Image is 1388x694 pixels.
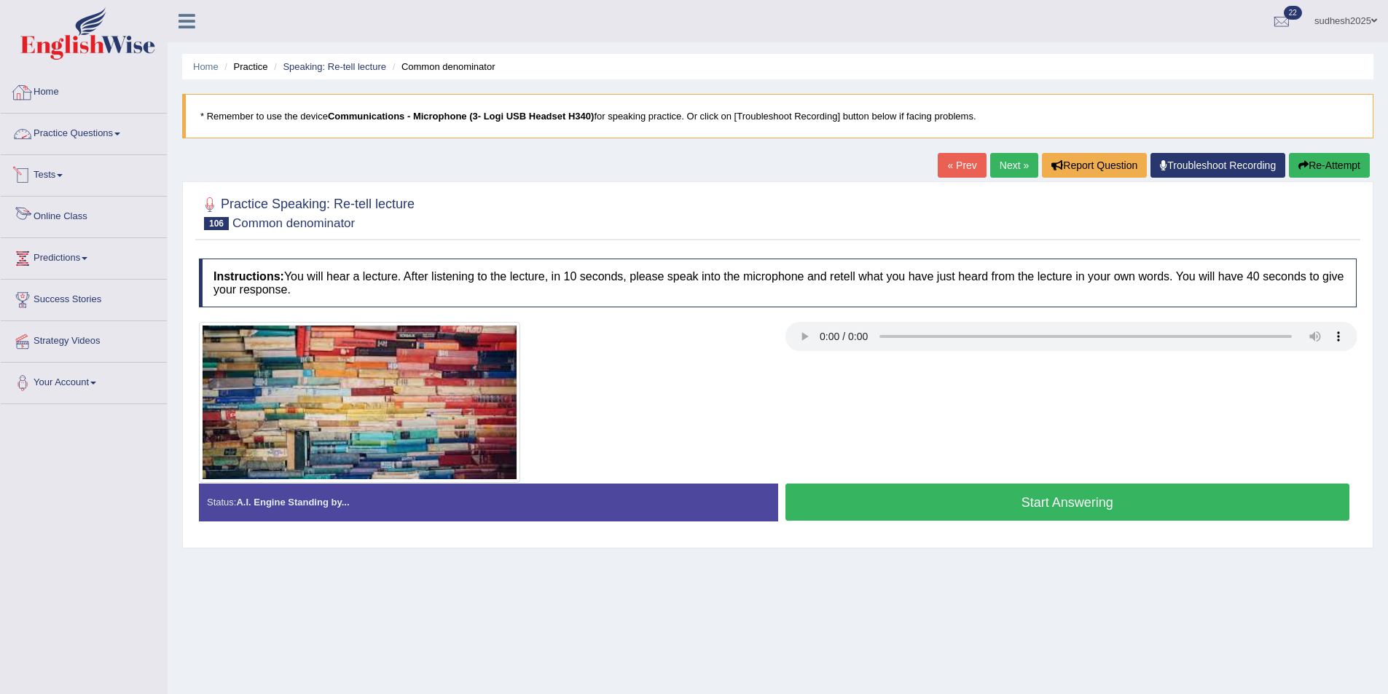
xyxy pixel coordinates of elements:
button: Report Question [1042,153,1147,178]
small: Common denominator [232,216,355,230]
span: 22 [1284,6,1302,20]
a: Home [193,61,219,72]
a: Tests [1,155,167,192]
a: Home [1,72,167,109]
a: Next » [990,153,1038,178]
li: Common denominator [389,60,495,74]
h2: Practice Speaking: Re-tell lecture [199,194,415,230]
a: Success Stories [1,280,167,316]
a: Predictions [1,238,167,275]
a: Your Account [1,363,167,399]
a: « Prev [938,153,986,178]
div: Status: [199,484,778,521]
a: Practice Questions [1,114,167,150]
button: Re-Attempt [1289,153,1370,178]
a: Speaking: Re-tell lecture [283,61,386,72]
span: 106 [204,217,229,230]
a: Online Class [1,197,167,233]
button: Start Answering [785,484,1350,521]
b: Communications - Microphone (3- Logi USB Headset H340) [328,111,595,122]
h4: You will hear a lecture. After listening to the lecture, in 10 seconds, please speak into the mic... [199,259,1357,307]
b: Instructions: [213,270,284,283]
li: Practice [221,60,267,74]
a: Strategy Videos [1,321,167,358]
blockquote: * Remember to use the device for speaking practice. Or click on [Troubleshoot Recording] button b... [182,94,1373,138]
strong: A.I. Engine Standing by... [236,497,349,508]
a: Troubleshoot Recording [1150,153,1285,178]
